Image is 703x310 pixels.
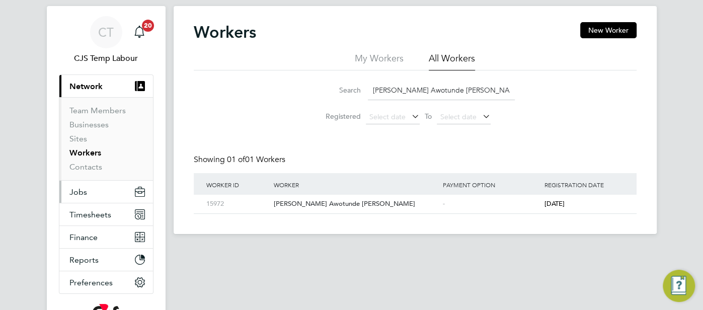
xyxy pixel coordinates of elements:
span: Select date [369,112,406,121]
a: Businesses [69,120,109,129]
button: Jobs [59,181,153,203]
button: Engage Resource Center [663,270,695,302]
a: Contacts [69,162,102,172]
span: CJS Temp Labour [59,52,153,64]
span: CT [98,26,114,39]
h2: Workers [194,22,256,42]
div: Worker [271,173,440,196]
span: Network [69,82,103,91]
label: Search [316,86,361,95]
button: Reports [59,249,153,271]
div: Worker ID [204,173,271,196]
button: Preferences [59,271,153,293]
div: 15972 [204,195,271,213]
a: CTCJS Temp Labour [59,16,153,64]
div: - [440,195,542,213]
a: Workers [69,148,101,158]
span: 01 Workers [227,154,285,165]
a: Sites [69,134,87,143]
input: Name, email or phone number [368,81,515,100]
span: Preferences [69,278,113,287]
button: New Worker [580,22,637,38]
a: Team Members [69,106,126,115]
button: Network [59,75,153,97]
span: Select date [440,112,477,121]
span: To [422,110,435,123]
span: Reports [69,255,99,265]
div: Registration Date [541,173,626,196]
span: Jobs [69,187,87,197]
span: Finance [69,232,98,242]
span: 01 of [227,154,245,165]
div: [PERSON_NAME] Awotunde [PERSON_NAME] [271,195,440,213]
li: My Workers [355,52,404,70]
li: All Workers [429,52,475,70]
div: Network [59,97,153,180]
span: Timesheets [69,210,111,219]
button: Finance [59,226,153,248]
span: 20 [142,20,154,32]
a: 15972[PERSON_NAME] Awotunde [PERSON_NAME]-[DATE] [204,194,627,203]
a: 20 [129,16,149,48]
button: Timesheets [59,203,153,225]
div: Payment Option [440,173,542,196]
label: Registered [316,112,361,121]
span: [DATE] [544,199,564,208]
div: Showing [194,154,287,165]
